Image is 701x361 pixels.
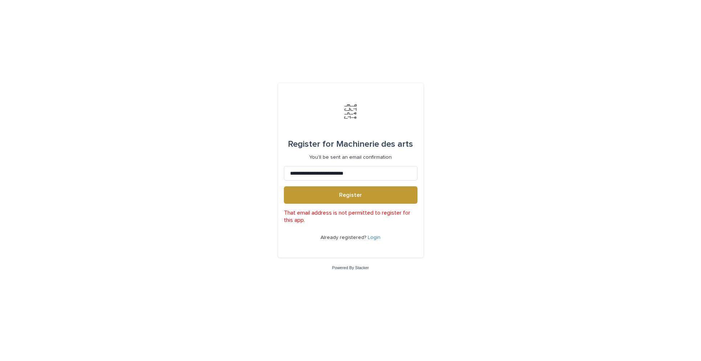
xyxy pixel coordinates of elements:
[288,134,413,154] div: Machinerie des arts
[368,235,380,240] a: Login
[339,192,362,198] span: Register
[340,101,362,122] img: Jx8JiDZqSLW7pnA6nIo1
[284,210,417,223] p: That email address is not permitted to register for this app.
[284,186,417,204] button: Register
[309,154,392,161] p: You'll be sent an email confirmation
[332,265,369,270] a: Powered By Stacker
[321,235,368,240] span: Already registered?
[288,140,334,149] span: Register for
